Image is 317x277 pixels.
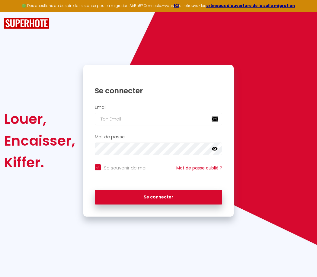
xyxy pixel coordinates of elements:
div: Encaisser, [4,130,75,152]
h1: Se connecter [95,86,223,95]
h2: Email [95,105,223,110]
div: Kiffer. [4,152,75,173]
img: SuperHote logo [4,18,49,29]
h2: Mot de passe [95,134,223,140]
input: Ton Email [95,113,223,125]
div: Louer, [4,108,75,130]
a: Mot de passe oublié ? [176,165,222,171]
button: Se connecter [95,190,223,205]
a: créneaux d'ouverture de la salle migration [206,3,295,8]
a: ICI [174,3,179,8]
